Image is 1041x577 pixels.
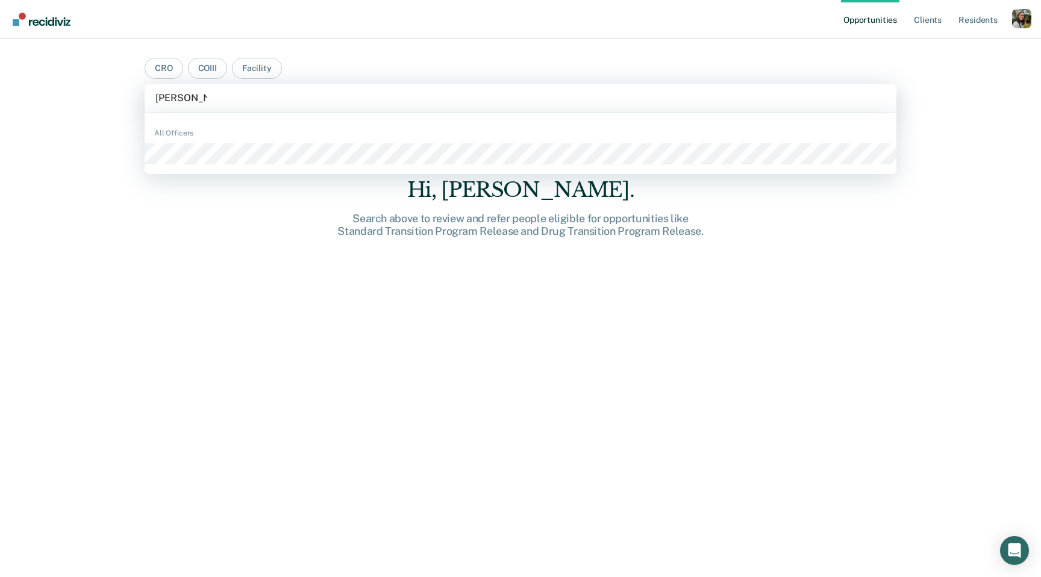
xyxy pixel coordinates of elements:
div: Hi, [PERSON_NAME]. [328,178,713,202]
button: Profile dropdown button [1012,9,1031,28]
div: All Officers [145,128,896,139]
img: Recidiviz [13,13,70,26]
div: Search above to review and refer people eligible for opportunities like Standard Transition Progr... [328,212,713,238]
div: Open Intercom Messenger [1000,536,1029,565]
button: CRO [145,58,183,79]
button: Facility [232,58,282,79]
button: COIII [188,58,227,79]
